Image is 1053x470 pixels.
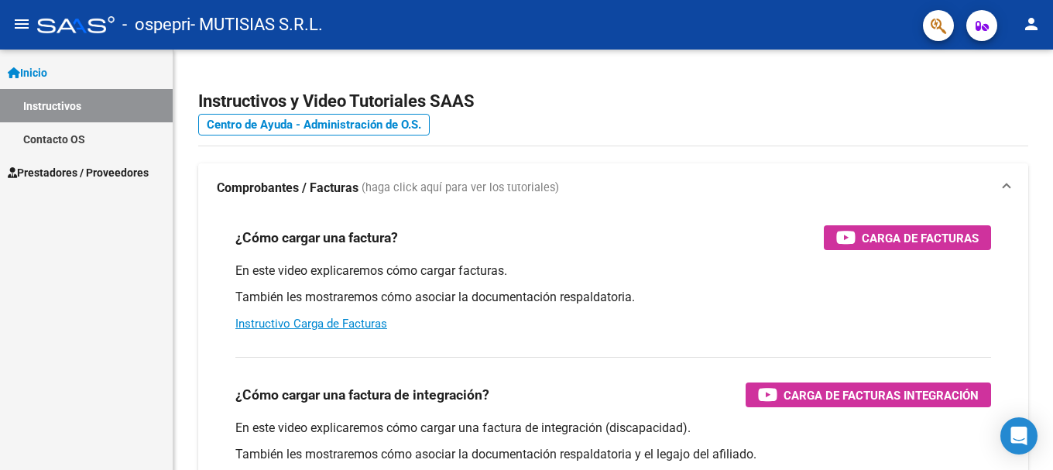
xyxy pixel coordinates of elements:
span: - ospepri [122,8,190,42]
p: También les mostraremos cómo asociar la documentación respaldatoria. [235,289,991,306]
mat-icon: person [1022,15,1041,33]
mat-icon: menu [12,15,31,33]
p: En este video explicaremos cómo cargar una factura de integración (discapacidad). [235,420,991,437]
span: Carga de Facturas [862,228,979,248]
div: Open Intercom Messenger [1000,417,1038,455]
span: Prestadores / Proveedores [8,164,149,181]
p: En este video explicaremos cómo cargar facturas. [235,262,991,280]
span: Inicio [8,64,47,81]
span: (haga click aquí para ver los tutoriales) [362,180,559,197]
button: Carga de Facturas Integración [746,383,991,407]
strong: Comprobantes / Facturas [217,180,358,197]
span: Carga de Facturas Integración [784,386,979,405]
p: También les mostraremos cómo asociar la documentación respaldatoria y el legajo del afiliado. [235,446,991,463]
a: Instructivo Carga de Facturas [235,317,387,331]
button: Carga de Facturas [824,225,991,250]
a: Centro de Ayuda - Administración de O.S. [198,114,430,136]
h3: ¿Cómo cargar una factura? [235,227,398,249]
mat-expansion-panel-header: Comprobantes / Facturas (haga click aquí para ver los tutoriales) [198,163,1028,213]
h2: Instructivos y Video Tutoriales SAAS [198,87,1028,116]
h3: ¿Cómo cargar una factura de integración? [235,384,489,406]
span: - MUTISIAS S.R.L. [190,8,323,42]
